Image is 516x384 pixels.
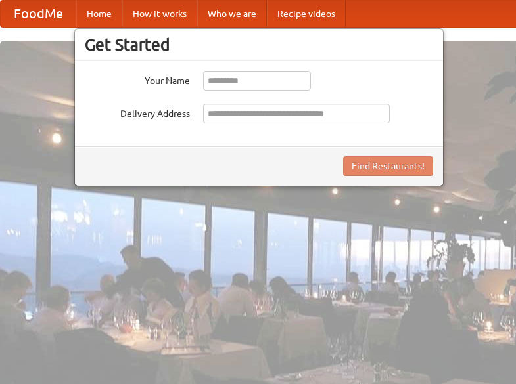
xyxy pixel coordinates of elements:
[85,35,433,54] h3: Get Started
[76,1,122,27] a: Home
[343,156,433,176] button: Find Restaurants!
[267,1,346,27] a: Recipe videos
[85,104,190,120] label: Delivery Address
[122,1,197,27] a: How it works
[197,1,267,27] a: Who we are
[1,1,76,27] a: FoodMe
[85,71,190,87] label: Your Name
